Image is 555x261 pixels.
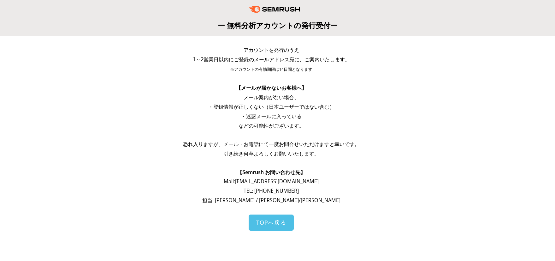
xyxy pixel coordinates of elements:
span: ・迷惑メールに入っている [241,113,302,120]
span: アカウントを発行のうえ [244,46,299,53]
span: ー 無料分析アカウントの発行受付ー [218,20,338,30]
span: 【Semrush お問い合わせ先】 [237,169,305,176]
span: 担当: [PERSON_NAME] / [PERSON_NAME]/[PERSON_NAME] [202,197,340,204]
a: TOPへ戻る [249,215,294,231]
span: などの可能性がございます。 [239,122,304,129]
span: ※アカウントの有効期限は14日間となります [230,67,312,72]
span: 恐れ入りますが、メール・お電話にて一度お問合せいただけますと幸いです。 [183,141,360,148]
span: TEL: [PHONE_NUMBER] [244,187,299,194]
span: 【メールが届かないお客様へ】 [236,84,307,91]
span: TOPへ戻る [256,219,286,226]
span: メール案内がない場合、 [244,94,299,101]
span: Mail: [EMAIL_ADDRESS][DOMAIN_NAME] [224,178,319,185]
span: 1～2営業日以内にご登録のメールアドレス宛に、ご案内いたします。 [193,56,350,63]
span: 引き続き何卒よろしくお願いいたします。 [223,150,319,157]
span: ・登録情報が正しくない（日本ユーザーではない含む） [208,103,334,110]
